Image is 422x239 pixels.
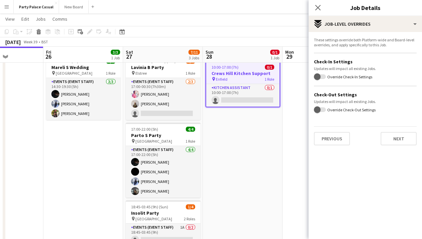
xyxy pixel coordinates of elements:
[126,123,200,198] app-job-card: 17:00-22:00 (5h)4/4Parto S Party [GEOGRAPHIC_DATA]1 RoleEvents (Event Staff)4/417:00-22:00 (5h)[P...
[326,74,372,79] label: Override Check-In Settings
[186,127,195,132] span: 4/4
[204,53,214,60] span: 28
[41,39,48,44] div: BST
[126,55,200,120] app-job-card: 17:00-00:30 (7h30m) (Sun)2/3Lavinia B Party Elstree1 RoleEvents (Event Staff)2/317:00-00:30 (7h30...
[309,3,422,12] h3: Job Details
[111,55,120,60] div: 1 Job
[131,204,168,209] span: 18:45-03:45 (9h) (Sun)
[111,50,120,55] span: 3/3
[50,15,70,23] a: Comms
[284,53,294,60] span: 29
[126,146,200,198] app-card-role: Events (Event Staff)4/417:00-22:00 (5h)[PERSON_NAME][PERSON_NAME][PERSON_NAME][PERSON_NAME]
[216,77,228,82] span: Enfield
[21,16,29,22] span: Edit
[52,16,67,22] span: Comms
[206,70,280,76] h3: Crews Hill Kitchen Support
[126,64,200,70] h3: Lavinia B Party
[3,15,17,23] a: View
[314,66,417,71] div: Updates will impact all existing Jobs.
[59,0,89,13] button: New Board
[314,37,417,47] div: These settings override both Platform-wide and Board-level overrides, and apply specifically to t...
[184,216,195,221] span: 2 Roles
[265,77,274,82] span: 1 Role
[309,16,422,32] div: Job-Level Overrides
[271,55,279,60] div: 1 Job
[270,50,280,55] span: 0/1
[135,139,172,144] span: [GEOGRAPHIC_DATA]
[126,210,200,216] h3: Insolit Party
[135,71,147,76] span: Elstree
[186,204,195,209] span: 1/4
[381,132,417,145] button: Next
[125,53,133,60] span: 27
[285,49,294,55] span: Mon
[188,50,200,55] span: 7/11
[14,0,59,13] button: Party Palace Casual
[205,49,214,55] span: Sun
[5,39,21,45] div: [DATE]
[206,84,280,107] app-card-role: Kitchen Assistant0/110:00-17:00 (7h)
[45,53,51,60] span: 26
[185,139,195,144] span: 1 Role
[185,71,195,76] span: 1 Role
[126,49,133,55] span: Sat
[33,15,48,23] a: Jobs
[314,99,417,104] div: Updates will impact all existing Jobs.
[46,49,51,55] span: Fri
[314,132,350,145] button: Previous
[212,65,239,70] span: 10:00-17:00 (7h)
[326,107,376,112] label: Override Check-Out Settings
[5,16,15,22] span: View
[46,64,121,70] h3: Mareli S Wedding
[314,92,417,98] h3: Check-Out Settings
[135,216,172,221] span: [GEOGRAPHIC_DATA]
[189,55,199,60] div: 3 Jobs
[205,55,280,107] app-job-card: Draft10:00-17:00 (7h)0/1Crews Hill Kitchen Support Enfield1 RoleKitchen Assistant0/110:00-17:00 (7h)
[56,71,92,76] span: [GEOGRAPHIC_DATA]
[131,127,158,132] span: 17:00-22:00 (5h)
[22,39,39,44] span: Week 39
[265,65,274,70] span: 0/1
[126,78,200,120] app-card-role: Events (Event Staff)2/317:00-00:30 (7h30m)[PERSON_NAME][PERSON_NAME]
[314,59,417,65] h3: Check-In Settings
[46,78,121,120] app-card-role: Events (Event Staff)3/314:30-19:30 (5h)[PERSON_NAME][PERSON_NAME][PERSON_NAME]
[46,55,121,120] app-job-card: 14:30-19:30 (5h)3/3Mareli S Wedding [GEOGRAPHIC_DATA]1 RoleEvents (Event Staff)3/314:30-19:30 (5h...
[36,16,46,22] span: Jobs
[106,71,115,76] span: 1 Role
[126,132,200,138] h3: Parto S Party
[19,15,32,23] a: Edit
